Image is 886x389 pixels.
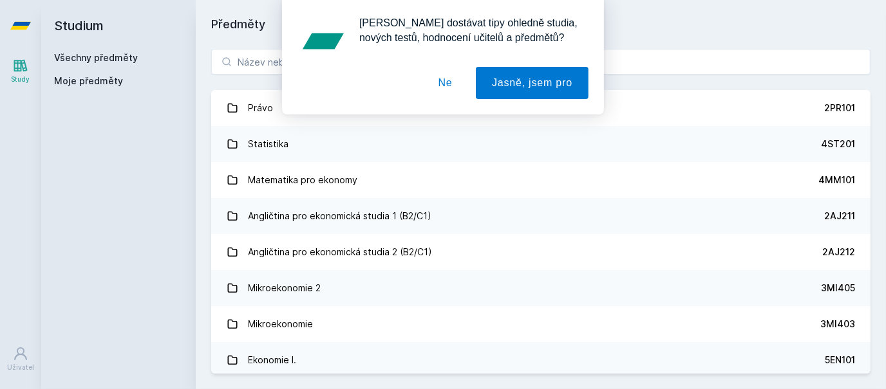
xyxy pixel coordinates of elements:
[821,282,855,294] div: 3MI405
[249,347,297,373] div: Ekonomie I.
[211,234,871,270] a: Angličtina pro ekonomická studia 2 (B2/C1) 2AJ212
[822,246,855,258] div: 2AJ212
[211,162,871,198] a: Matematika pro ekonomy 4MM101
[818,174,855,186] div: 4MM101
[820,318,855,330] div: 3MI403
[211,342,871,378] a: Ekonomie I. 5EN101
[249,311,314,337] div: Mikroekonomie
[211,306,871,342] a: Mikroekonomie 3MI403
[824,210,855,222] div: 2AJ211
[249,275,321,301] div: Mikroekonomie 2
[297,15,349,67] img: notification icon
[249,131,289,157] div: Statistika
[211,198,871,234] a: Angličtina pro ekonomická studia 1 (B2/C1) 2AJ211
[249,203,432,229] div: Angličtina pro ekonomická studia 1 (B2/C1)
[211,270,871,306] a: Mikroekonomie 2 3MI405
[211,126,871,162] a: Statistika 4ST201
[821,138,855,150] div: 4ST201
[249,167,358,193] div: Matematika pro ekonomy
[7,363,34,372] div: Uživatel
[3,339,39,379] a: Uživatel
[476,67,589,99] button: Jasně, jsem pro
[422,67,469,99] button: Ne
[249,239,433,265] div: Angličtina pro ekonomická studia 2 (B2/C1)
[349,15,589,45] div: [PERSON_NAME] dostávat tipy ohledně studia, nových testů, hodnocení učitelů a předmětů?
[825,354,855,366] div: 5EN101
